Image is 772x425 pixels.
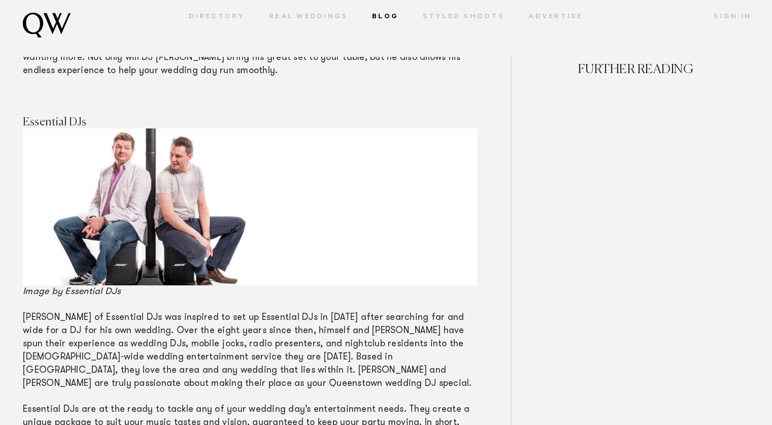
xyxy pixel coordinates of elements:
[701,13,751,22] a: Sign In
[522,61,749,114] h4: FURTHER READING
[23,13,71,38] img: monogram.svg
[23,313,472,388] span: [PERSON_NAME] of Essential DJs was inspired to set up Essential DJs in [DATE] after searching far...
[23,27,473,76] span: [PERSON_NAME] is known across the region for his honest and genuine nature and takes pride in his...
[257,13,360,22] a: Real Weddings
[177,13,257,22] a: Directory
[360,13,411,22] a: Blog
[517,13,595,22] a: Advertise
[411,13,517,22] a: Styled Shoots
[23,117,87,128] span: Essential DJs
[23,287,121,297] span: Image by Essential DJs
